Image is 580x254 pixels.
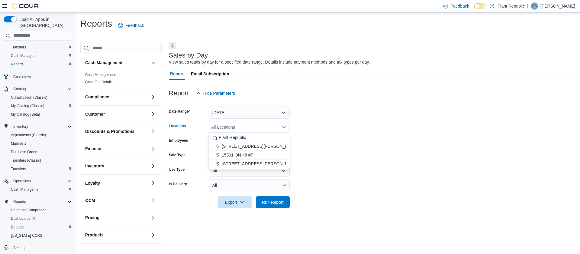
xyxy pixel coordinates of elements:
[6,93,74,102] button: Classification (Classic)
[150,93,157,101] button: Compliance
[85,146,148,152] button: Finance
[8,206,72,214] span: Canadian Compliance
[474,3,487,9] input: Dark Mode
[209,151,290,160] button: 15301 ON-48 #7
[8,215,37,222] a: Dashboards
[85,215,99,221] h3: Pricing
[85,215,148,221] button: Pricing
[13,87,26,91] span: Catalog
[11,73,72,80] span: Customers
[11,112,40,117] span: My Catalog (Beta)
[8,186,44,193] a: Cash Management
[11,233,42,238] span: [US_STATE] CCRS
[169,90,189,97] h3: Report
[150,59,157,66] button: Cash Management
[85,73,116,77] a: Cash Management
[219,134,246,140] span: Plant Republic
[256,196,290,208] button: Run Report
[8,165,28,173] a: Transfers
[209,133,290,142] button: Plant Republic
[8,186,72,193] span: Cash Management
[11,216,35,221] span: Dashboards
[222,152,253,158] span: 15301 ON-48 #7
[11,95,47,100] span: Classification (Classic)
[11,133,46,137] span: Adjustments (Classic)
[13,246,26,250] span: Settings
[13,74,31,79] span: Customers
[218,196,252,208] button: Export
[11,73,33,81] a: Customers
[11,123,72,130] span: Inventory
[8,94,72,101] span: Classification (Classic)
[532,2,537,10] span: CS
[170,68,184,80] span: Report
[169,182,187,186] label: Is Delivery
[169,167,185,172] label: Use Type
[13,199,26,204] span: Reports
[222,161,298,167] span: [STREET_ADDRESS][PERSON_NAME]
[8,157,72,164] span: Transfers (Classic)
[85,197,95,203] h3: OCM
[11,85,72,93] span: Catalog
[6,231,74,240] button: [US_STATE] CCRS
[169,124,186,128] label: Locations
[11,45,26,50] span: Transfers
[6,214,74,223] a: Dashboards
[6,223,74,231] button: Reports
[17,16,72,28] span: Load All Apps in [GEOGRAPHIC_DATA]
[11,225,24,229] span: Reports
[531,2,538,10] div: Colin Smith
[169,153,185,157] label: Sale Type
[150,145,157,152] button: Finance
[8,102,72,110] span: My Catalog (Classic)
[6,110,74,119] button: My Catalog (Beta)
[8,44,72,51] span: Transfers
[8,140,72,147] span: Manifests
[11,62,24,67] span: Reports
[11,85,28,93] button: Catalog
[6,139,74,148] button: Manifests
[8,131,48,139] a: Adjustments (Classic)
[221,196,248,208] span: Export
[11,104,44,108] span: My Catalog (Classic)
[8,52,72,59] span: Cash Management
[11,150,38,154] span: Purchase Orders
[85,111,148,117] button: Customer
[1,72,74,81] button: Customers
[11,208,47,213] span: Canadian Compliance
[169,59,370,65] div: View sales totals by day for a specified date range. Details include payment methods and tax type...
[540,2,575,10] p: [PERSON_NAME]
[80,18,112,30] h1: Reports
[8,223,72,231] span: Reports
[8,232,45,239] a: [US_STATE] CCRS
[209,165,290,177] button: All
[169,109,190,114] label: Date Range
[209,179,290,191] button: All
[116,19,146,31] a: Feedback
[11,53,41,58] span: Cash Management
[85,128,134,134] h3: Discounts & Promotions
[85,128,148,134] button: Discounts & Promotions
[1,243,74,252] button: Settings
[150,128,157,135] button: Discounts & Promotions
[11,141,26,146] span: Manifests
[8,165,72,173] span: Transfers
[8,232,72,239] span: Washington CCRS
[209,107,290,119] button: [DATE]
[8,102,47,110] a: My Catalog (Classic)
[85,197,148,203] button: OCM
[1,177,74,185] button: Operations
[6,148,74,156] button: Purchase Orders
[85,232,104,238] h3: Products
[150,111,157,118] button: Customer
[11,187,41,192] span: Cash Management
[1,122,74,131] button: Inventory
[85,94,148,100] button: Compliance
[8,215,72,222] span: Dashboards
[450,3,469,9] span: Feedback
[6,43,74,51] button: Transfers
[11,244,29,252] a: Settings
[209,160,290,168] button: [STREET_ADDRESS][PERSON_NAME]
[209,133,290,168] div: Choose from the following options
[8,44,28,51] a: Transfers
